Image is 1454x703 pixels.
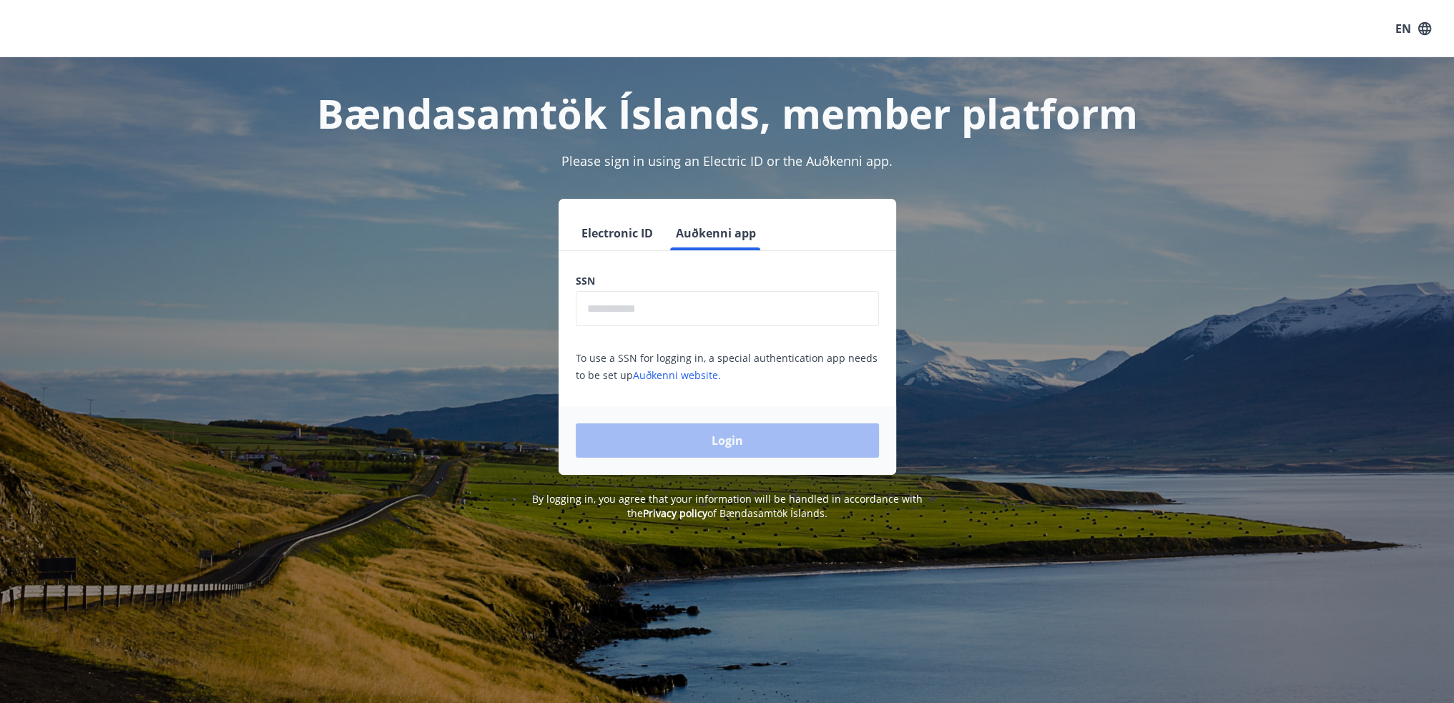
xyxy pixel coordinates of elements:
[643,506,707,520] a: Privacy policy
[1390,16,1437,41] button: EN
[576,216,659,250] button: Electronic ID
[561,152,893,169] span: Please sign in using an Electric ID or the Auðkenni app.
[670,216,762,250] button: Auðkenni app
[633,368,721,382] a: Auðkenni website.
[576,274,879,288] label: SSN
[576,351,878,382] span: To use a SSN for logging in, a special authentication app needs to be set up
[532,492,923,520] span: By logging in, you agree that your information will be handled in accordance with the of Bændasam...
[230,86,1225,140] h1: Bændasamtök Íslands, member platform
